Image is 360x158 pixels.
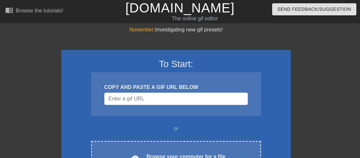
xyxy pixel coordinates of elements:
[104,83,248,91] div: COPY AND PASTE A GIF URL BELOW
[277,5,351,13] span: Send Feedback/Suggestion
[104,93,248,105] input: Username
[123,15,267,23] div: The online gif editor
[16,8,63,13] div: Browse the tutorials!
[5,6,63,16] a: Browse the tutorials!
[78,125,274,132] div: or
[125,1,234,15] a: [DOMAIN_NAME]
[272,3,356,15] button: Send Feedback/Suggestion
[61,26,291,34] div: Investigating new gif presets!
[130,27,155,32] span: November:
[5,6,13,14] span: menu_book
[70,59,282,70] h3: To Start:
